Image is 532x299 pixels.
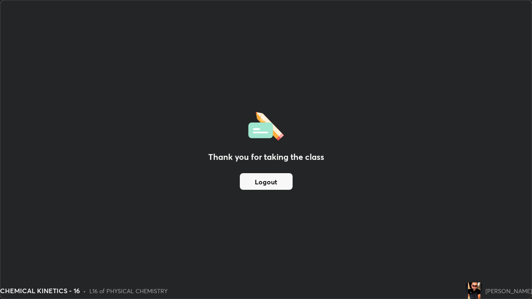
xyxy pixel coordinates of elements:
[465,282,482,299] img: a6f06f74d53c4e1491076524e4aaf9a8.jpg
[248,109,284,141] img: offlineFeedback.1438e8b3.svg
[208,151,324,163] h2: Thank you for taking the class
[240,173,293,190] button: Logout
[89,287,167,295] div: L16 of PHYSICAL CHEMISTRY
[83,287,86,295] div: •
[485,287,532,295] div: [PERSON_NAME]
